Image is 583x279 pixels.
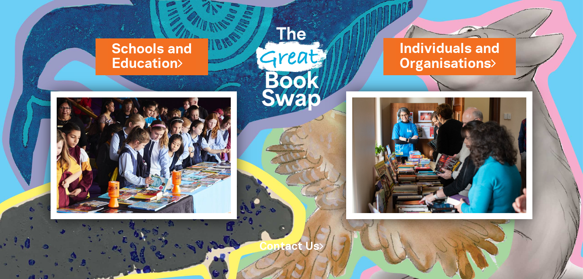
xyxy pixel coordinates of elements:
img: Schools and Education [51,91,237,219]
a: Individuals andOrganisations [400,39,500,73]
a: Schools andEducation [112,40,192,74]
img: Individuals and Organisations [346,91,532,219]
img: Great Bookswap logo [249,10,334,123]
a: Contact Us [260,242,323,252]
